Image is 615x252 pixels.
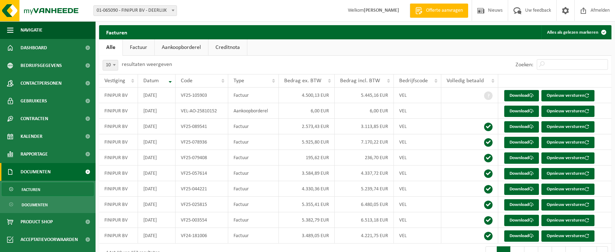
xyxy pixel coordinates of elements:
td: 6.480,05 EUR [335,197,394,212]
span: Navigatie [21,21,42,39]
span: Kalender [21,128,42,145]
span: 01-065090 - FINIPUR BV - DEERLIJK [93,5,177,16]
td: Factuur [228,150,279,166]
a: Download [504,137,539,148]
span: Datum [143,78,159,84]
td: [DATE] [138,119,176,134]
td: 5.382,79 EUR [279,212,335,228]
td: 236,70 EUR [335,150,394,166]
td: [DATE] [138,228,176,243]
span: Bedrag incl. BTW [340,78,380,84]
td: FINIPUR BV [99,134,138,150]
a: Documenten [2,198,94,211]
td: FINIPUR BV [99,212,138,228]
td: 6,00 EUR [279,103,335,119]
td: VEL [394,88,441,103]
td: 4.500,13 EUR [279,88,335,103]
a: Download [504,168,539,179]
td: Factuur [228,197,279,212]
label: Zoeken: [516,62,533,68]
td: VF25-089541 [176,119,228,134]
span: Facturen [22,183,40,196]
td: [DATE] [138,197,176,212]
td: 6.513,18 EUR [335,212,394,228]
button: Opnieuw versturen [541,121,594,133]
td: VF25-003554 [176,212,228,228]
td: Factuur [228,212,279,228]
td: 2.573,43 EUR [279,119,335,134]
td: FINIPUR BV [99,103,138,119]
td: [DATE] [138,166,176,181]
td: VF25-079408 [176,150,228,166]
button: Opnieuw versturen [541,215,594,226]
td: VF25-025815 [176,197,228,212]
td: [DATE] [138,103,176,119]
td: VF25-044221 [176,181,228,197]
button: Opnieuw versturen [541,199,594,211]
button: Opnieuw versturen [541,152,594,164]
td: VF25-105903 [176,88,228,103]
td: [DATE] [138,150,176,166]
td: FINIPUR BV [99,150,138,166]
span: Vestiging [104,78,125,84]
td: FINIPUR BV [99,181,138,197]
td: [DATE] [138,212,176,228]
span: Acceptatievoorwaarden [21,231,78,248]
td: FINIPUR BV [99,88,138,103]
td: Factuur [228,134,279,150]
button: Opnieuw versturen [541,90,594,101]
td: FINIPUR BV [99,197,138,212]
span: 10 [103,60,118,71]
td: VEL [394,212,441,228]
td: 6,00 EUR [335,103,394,119]
td: VEL-AO-25810152 [176,103,228,119]
td: [DATE] [138,134,176,150]
span: Bedrag ex. BTW [284,78,321,84]
td: VEL [394,103,441,119]
a: Download [504,230,539,242]
span: Bedrijfscode [399,78,428,84]
span: Contactpersonen [21,74,62,92]
td: [DATE] [138,181,176,197]
span: Product Shop [21,213,53,231]
button: Opnieuw versturen [541,168,594,179]
span: Offerte aanvragen [424,7,465,14]
td: 5.445,16 EUR [335,88,394,103]
td: Aankoopborderel [228,103,279,119]
a: Download [504,121,539,133]
a: Download [504,152,539,164]
td: VEL [394,134,441,150]
td: Factuur [228,88,279,103]
td: VF25-057614 [176,166,228,181]
td: VEL [394,119,441,134]
span: Bedrijfsgegevens [21,57,62,74]
span: Documenten [22,198,48,212]
span: Contracten [21,110,48,128]
span: Dashboard [21,39,47,57]
a: Creditnota [208,39,247,56]
td: VEL [394,150,441,166]
td: VEL [394,197,441,212]
td: VEL [394,181,441,197]
span: Code [181,78,192,84]
td: FINIPUR BV [99,166,138,181]
span: 01-065090 - FINIPUR BV - DEERLIJK [94,6,177,16]
a: Aankoopborderel [155,39,208,56]
span: Type [234,78,244,84]
strong: [PERSON_NAME] [364,8,399,13]
td: 3.584,89 EUR [279,166,335,181]
a: Download [504,215,539,226]
td: 5.239,74 EUR [335,181,394,197]
td: 7.170,22 EUR [335,134,394,150]
td: VEL [394,166,441,181]
a: Download [504,106,539,117]
a: Facturen [2,183,94,196]
td: Factuur [228,228,279,243]
button: Alles als gelezen markeren [541,25,611,39]
td: 4.221,75 EUR [335,228,394,243]
td: 3.113,85 EUR [335,119,394,134]
td: VF24-181006 [176,228,228,243]
button: Opnieuw versturen [541,230,594,242]
button: Opnieuw versturen [541,184,594,195]
td: [DATE] [138,88,176,103]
